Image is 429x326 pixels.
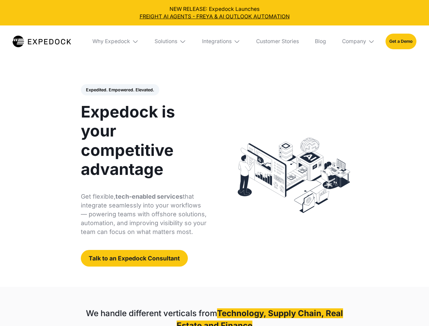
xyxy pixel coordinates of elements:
div: Company [337,25,380,57]
h1: Expedock is your competitive advantage [81,102,207,179]
strong: We handle different verticals from [86,308,217,318]
div: Integrations [202,38,232,45]
div: Company [342,38,366,45]
a: Get a Demo [386,34,416,49]
p: Get flexible, that integrate seamlessly into your workflows — powering teams with offshore soluti... [81,192,207,236]
a: FREIGHT AI AGENTS - FREYA & AI OUTLOOK AUTOMATION [5,13,424,20]
div: Solutions [149,25,192,57]
div: Solutions [155,38,177,45]
a: Blog [309,25,331,57]
div: Why Expedock [92,38,130,45]
div: Integrations [197,25,246,57]
strong: tech-enabled services [115,193,183,200]
a: Customer Stories [251,25,304,57]
div: NEW RELEASE: Expedock Launches [5,5,424,20]
iframe: Chat Widget [395,293,429,326]
div: Why Expedock [87,25,144,57]
a: Talk to an Expedock Consultant [81,250,188,267]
